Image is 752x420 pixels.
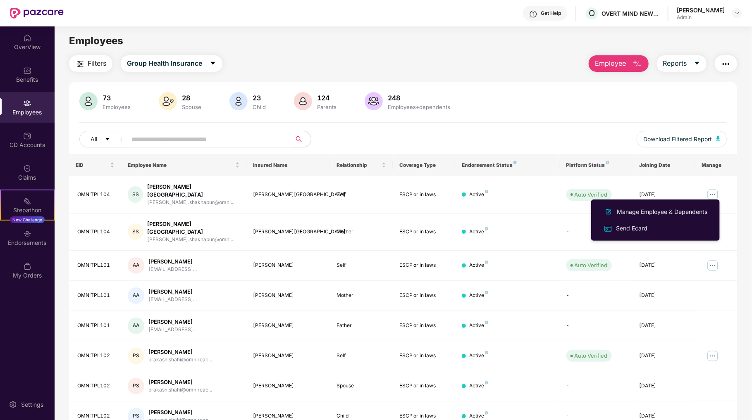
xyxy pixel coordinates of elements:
img: svg+xml;base64,PHN2ZyBpZD0iRW1wbG95ZWVzIiB4bWxucz0iaHR0cDovL3d3dy53My5vcmcvMjAwMC9zdmciIHdpZHRoPS... [23,99,31,107]
div: Self [337,261,386,269]
div: [PERSON_NAME] [253,412,323,420]
div: Active [469,352,488,360]
div: OMNITPL102 [77,352,115,360]
div: Child [251,104,267,110]
div: [PERSON_NAME][GEOGRAPHIC_DATA] [253,191,323,199]
div: [DATE] [639,292,688,299]
div: AA [128,318,144,334]
span: All [91,135,97,144]
div: [PERSON_NAME] [253,352,323,360]
img: New Pazcare Logo [10,8,64,19]
div: OMNITPL102 [77,382,115,390]
div: OVERT MIND NEW IDEAS TECHNOLOGIES [602,9,659,17]
div: OMNITPL101 [77,322,115,330]
div: [PERSON_NAME].shakhapur@omni... [147,199,240,206]
div: Auto Verified [575,261,608,269]
img: svg+xml;base64,PHN2ZyB4bWxucz0iaHR0cDovL3d3dy53My5vcmcvMjAwMC9zdmciIHdpZHRoPSIyNCIgaGVpZ2h0PSIyNC... [75,59,85,69]
div: SS [128,223,143,240]
span: EID [76,162,108,168]
img: svg+xml;base64,PHN2ZyBpZD0iU2V0dGluZy0yMHgyMCIgeG1sbnM9Imh0dHA6Ly93d3cudzMub3JnLzIwMDAvc3ZnIiB3aW... [9,401,17,409]
div: [PERSON_NAME] [677,6,725,14]
div: OMNITPL104 [77,228,115,236]
div: OMNITPL102 [77,412,115,420]
img: svg+xml;base64,PHN2ZyBpZD0iSGVscC0zMngzMiIgeG1sbnM9Imh0dHA6Ly93d3cudzMub3JnLzIwMDAvc3ZnIiB3aWR0aD... [529,10,537,18]
div: [PERSON_NAME] [148,288,197,296]
div: [PERSON_NAME][GEOGRAPHIC_DATA] [147,183,240,199]
div: [DATE] [639,382,688,390]
div: [PERSON_NAME] [253,382,323,390]
img: svg+xml;base64,PHN2ZyB4bWxucz0iaHR0cDovL3d3dy53My5vcmcvMjAwMC9zdmciIHdpZHRoPSI4IiBoZWlnaHQ9IjgiIH... [485,321,488,324]
img: svg+xml;base64,PHN2ZyB4bWxucz0iaHR0cDovL3d3dy53My5vcmcvMjAwMC9zdmciIHdpZHRoPSI4IiBoZWlnaHQ9IjgiIH... [485,411,488,415]
div: 124 [315,94,338,102]
div: Mother [337,292,386,299]
div: [DATE] [639,322,688,330]
div: AA [128,257,144,274]
div: AA [128,287,144,304]
div: Auto Verified [575,190,608,199]
div: 248 [386,94,452,102]
div: ESCP or in laws [399,412,449,420]
td: - [560,371,633,401]
button: Group Health Insurancecaret-down [121,55,222,72]
div: 73 [101,94,132,102]
div: Send Ecard [614,224,649,233]
img: svg+xml;base64,PHN2ZyBpZD0iQ0RfQWNjb3VudHMiIGRhdGEtbmFtZT0iQ0QgQWNjb3VudHMiIHhtbG5zPSJodHRwOi8vd3... [23,132,31,140]
img: svg+xml;base64,PHN2ZyBpZD0iQmVuZWZpdHMiIHhtbG5zPSJodHRwOi8vd3d3LnczLm9yZy8yMDAwL3N2ZyIgd2lkdGg9Ij... [23,66,31,75]
button: Employee [589,55,649,72]
span: O [589,8,595,18]
div: [PERSON_NAME] [148,258,197,266]
div: OMNITPL101 [77,261,115,269]
img: svg+xml;base64,PHN2ZyB4bWxucz0iaHR0cDovL3d3dy53My5vcmcvMjAwMC9zdmciIHdpZHRoPSI4IiBoZWlnaHQ9IjgiIH... [485,381,488,384]
div: [PERSON_NAME] [148,348,212,356]
div: 28 [180,94,203,102]
div: Parents [315,104,338,110]
div: [PERSON_NAME] [253,261,323,269]
div: Employees [101,104,132,110]
img: svg+xml;base64,PHN2ZyB4bWxucz0iaHR0cDovL3d3dy53My5vcmcvMjAwMC9zdmciIHhtbG5zOnhsaW5rPSJodHRwOi8vd3... [79,92,98,110]
img: svg+xml;base64,PHN2ZyB4bWxucz0iaHR0cDovL3d3dy53My5vcmcvMjAwMC9zdmciIHdpZHRoPSIxNiIgaGVpZ2h0PSIxNi... [604,224,613,233]
div: Active [469,228,488,236]
img: manageButton [706,349,719,363]
img: svg+xml;base64,PHN2ZyB4bWxucz0iaHR0cDovL3d3dy53My5vcmcvMjAwMC9zdmciIHdpZHRoPSI4IiBoZWlnaHQ9IjgiIH... [606,161,609,164]
span: caret-down [210,60,216,67]
div: ESCP or in laws [399,322,449,330]
div: Employees+dependents [386,104,452,110]
div: [PERSON_NAME] [253,292,323,299]
img: svg+xml;base64,PHN2ZyB4bWxucz0iaHR0cDovL3d3dy53My5vcmcvMjAwMC9zdmciIHdpZHRoPSI4IiBoZWlnaHQ9IjgiIH... [513,161,517,164]
td: - [560,281,633,311]
button: Allcaret-down [79,131,130,147]
div: SS [128,186,143,203]
button: Download Filtered Report [637,131,727,147]
div: PS [128,378,144,394]
div: Manage Employee & Dependents [615,207,709,216]
div: [PERSON_NAME] [253,322,323,330]
button: search [291,131,311,147]
img: svg+xml;base64,PHN2ZyB4bWxucz0iaHR0cDovL3d3dy53My5vcmcvMjAwMC9zdmciIHhtbG5zOnhsaW5rPSJodHRwOi8vd3... [604,207,614,217]
div: [EMAIL_ADDRESS]... [148,326,197,334]
span: Relationship [337,162,380,168]
th: EID [69,154,121,176]
td: - [560,311,633,341]
div: ESCP or in laws [399,382,449,390]
div: ESCP or in laws [399,261,449,269]
div: ESCP or in laws [399,228,449,236]
div: [PERSON_NAME] [148,378,212,386]
div: ESCP or in laws [399,352,449,360]
div: Auto Verified [575,351,608,360]
div: [EMAIL_ADDRESS]... [148,266,197,273]
span: search [291,136,307,142]
div: 23 [251,94,267,102]
div: Spouse [337,382,386,390]
span: Download Filtered Report [643,135,712,144]
img: svg+xml;base64,PHN2ZyB4bWxucz0iaHR0cDovL3d3dy53My5vcmcvMjAwMC9zdmciIHdpZHRoPSIyNCIgaGVpZ2h0PSIyNC... [721,59,731,69]
div: [DATE] [639,412,688,420]
img: manageButton [706,259,719,272]
div: [PERSON_NAME][GEOGRAPHIC_DATA] [147,220,240,236]
div: Endorsement Status [462,162,553,168]
div: Settings [19,401,46,409]
span: Reports [663,58,687,69]
img: svg+xml;base64,PHN2ZyB4bWxucz0iaHR0cDovL3d3dy53My5vcmcvMjAwMC9zdmciIHdpZHRoPSI4IiBoZWlnaHQ9IjgiIH... [485,227,488,230]
span: Employee [595,58,626,69]
button: Filters [69,55,112,72]
div: Get Help [541,10,561,17]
